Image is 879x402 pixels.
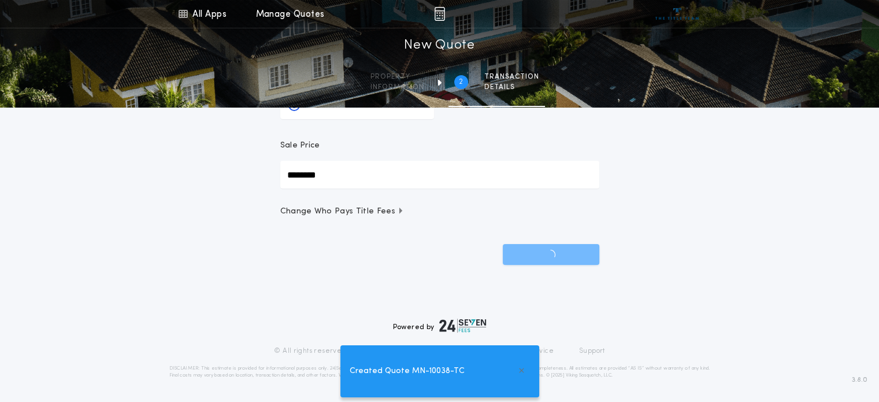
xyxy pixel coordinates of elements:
img: vs-icon [655,8,699,20]
img: logo [439,319,487,333]
span: Transaction [484,72,539,82]
button: Change Who Pays Title Fees [280,206,599,217]
p: Sale Price [280,140,320,152]
input: Sale Price [280,161,599,189]
span: information [370,83,424,92]
span: details [484,83,539,92]
img: img [434,7,445,21]
span: Property [370,72,424,82]
div: Powered by [393,319,487,333]
span: Change Who Pays Title Fees [280,206,405,217]
span: Created Quote MN-10038-TC [350,365,465,378]
h2: 2 [459,78,463,87]
h1: New Quote [404,36,474,55]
